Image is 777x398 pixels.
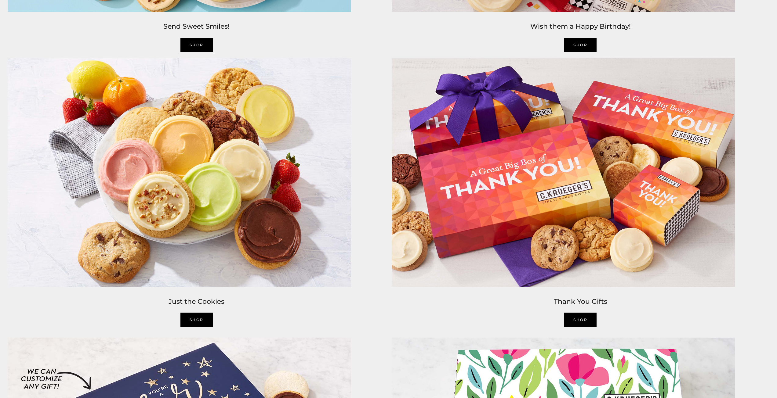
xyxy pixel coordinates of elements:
[392,296,770,307] h2: Thank You Gifts
[389,55,738,290] img: C.Krueger’s image
[564,38,597,52] a: SHOP
[180,38,213,52] a: SHOP
[5,55,354,290] img: C.Krueger’s image
[8,296,386,307] h2: Just the Cookies
[564,313,597,327] a: Shop
[180,313,213,327] a: SHOP
[8,21,386,32] h2: Send Sweet Smiles!
[392,21,770,32] h2: Wish them a Happy Birthday!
